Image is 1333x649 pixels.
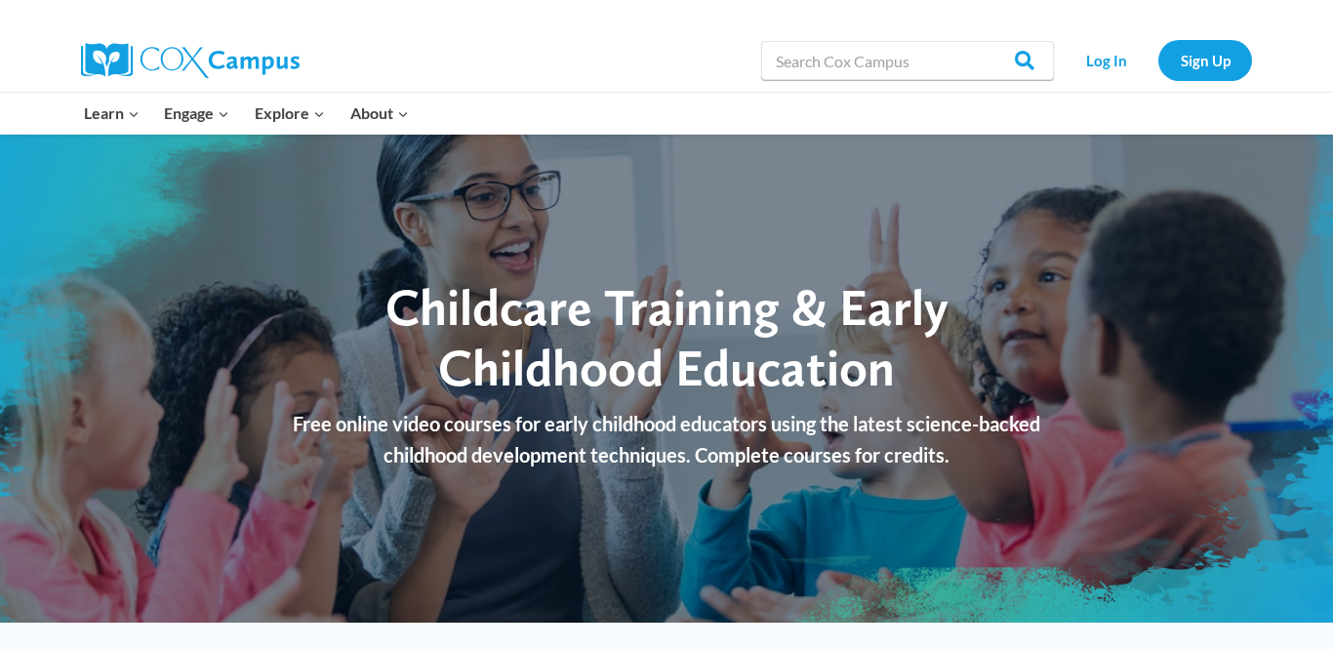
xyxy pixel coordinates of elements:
[255,101,325,126] span: Explore
[1064,40,1252,80] nav: Secondary Navigation
[1064,40,1149,80] a: Log In
[350,101,409,126] span: About
[385,276,949,398] span: Childcare Training & Early Childhood Education
[164,101,229,126] span: Engage
[761,41,1054,80] input: Search Cox Campus
[84,101,140,126] span: Learn
[1158,40,1252,80] a: Sign Up
[271,408,1062,470] p: Free online video courses for early childhood educators using the latest science-backed childhood...
[81,43,300,78] img: Cox Campus
[71,93,421,134] nav: Primary Navigation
